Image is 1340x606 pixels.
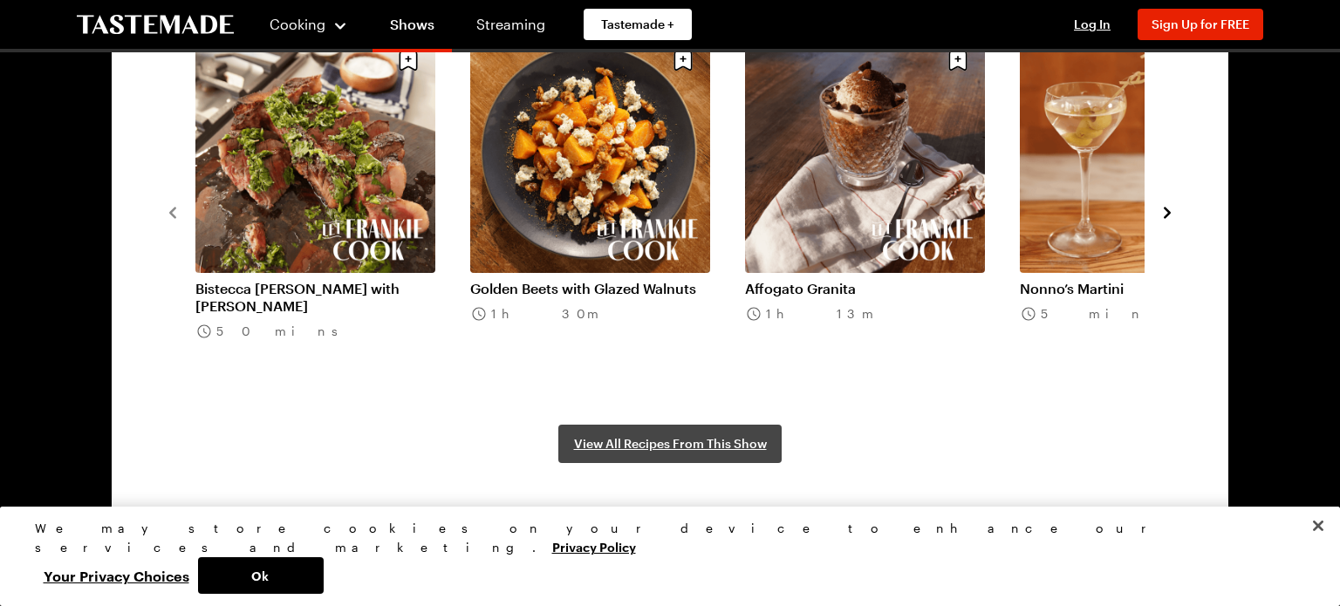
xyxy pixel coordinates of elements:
div: Privacy [35,519,1291,594]
span: View All Recipes From This Show [574,435,767,453]
a: Bistecca [PERSON_NAME] with [PERSON_NAME] [195,280,435,315]
div: 1 / 10 [195,33,470,390]
button: Save recipe [941,44,974,77]
button: Save recipe [392,44,425,77]
span: Tastemade + [601,16,674,33]
span: Sign Up for FREE [1152,17,1249,31]
a: To Tastemade Home Page [77,15,234,35]
div: We may store cookies on your device to enhance our services and marketing. [35,519,1291,557]
a: Shows [373,3,452,52]
a: Affogato Granita [745,280,985,297]
button: Save recipe [667,44,700,77]
span: Cooking [270,16,325,32]
a: Golden Beets with Glazed Walnuts [470,280,710,297]
div: 3 / 10 [745,33,1020,390]
button: Ok [198,557,324,594]
button: Cooking [269,3,348,45]
a: Nonno’s Martini [1020,280,1260,297]
button: Log In [1057,16,1127,33]
button: Your Privacy Choices [35,557,198,594]
div: 4 / 10 [1020,33,1295,390]
div: 2 / 10 [470,33,745,390]
a: More information about your privacy, opens in a new tab [552,538,636,555]
button: navigate to next item [1159,201,1176,221]
a: Tastemade + [584,9,692,40]
a: View All Recipes From This Show [558,425,782,463]
button: navigate to previous item [164,201,181,221]
button: Sign Up for FREE [1138,9,1263,40]
span: Log In [1074,17,1111,31]
button: Close [1299,507,1337,545]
